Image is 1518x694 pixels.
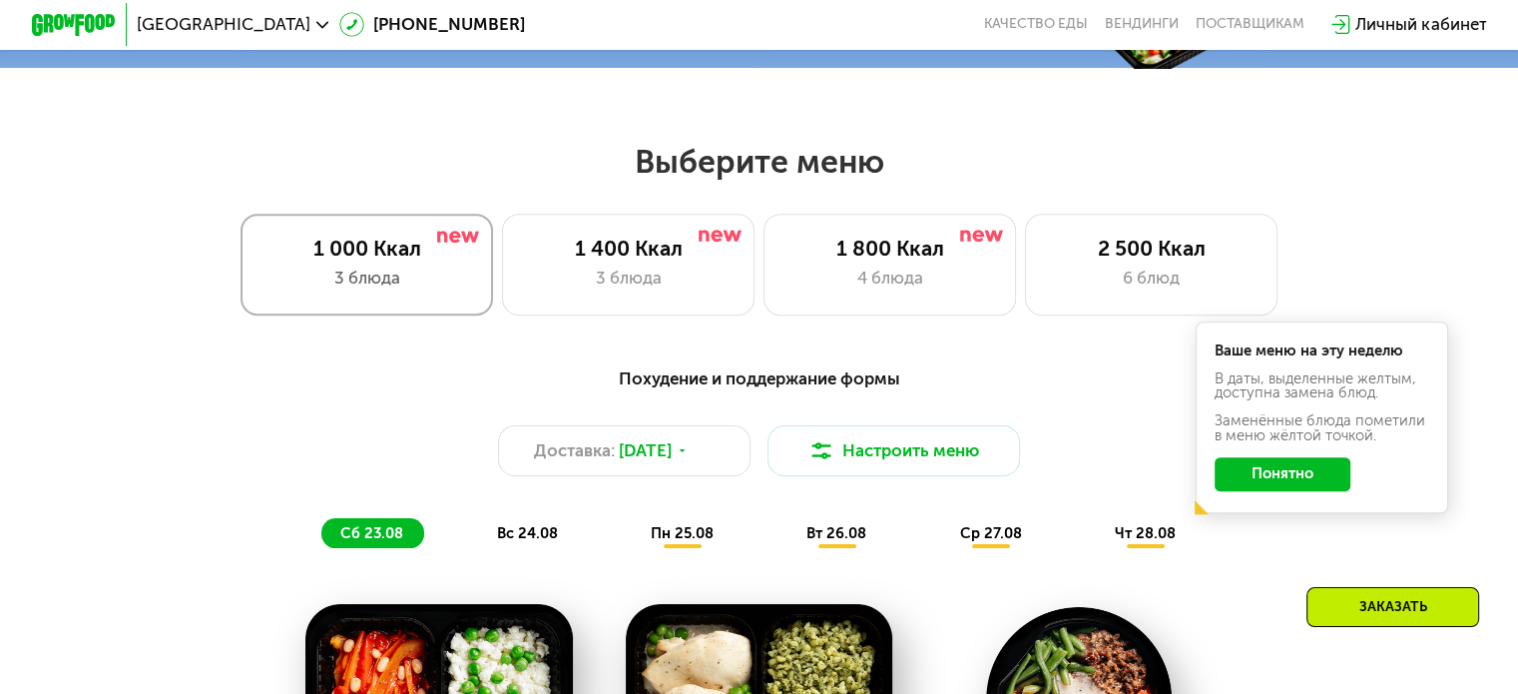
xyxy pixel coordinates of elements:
span: сб 23.08 [340,524,403,542]
span: [DATE] [619,438,672,463]
div: Заменённые блюда пометили в меню жёлтой точкой. [1215,413,1430,443]
button: Настроить меню [767,425,1021,476]
div: Похудение и поддержание формы [135,365,1383,391]
span: пн 25.08 [651,524,714,542]
a: [PHONE_NUMBER] [339,12,525,37]
a: Качество еды [984,16,1088,33]
span: Доставка: [534,438,615,463]
div: 1 400 Ккал [524,236,733,261]
h2: Выберите меню [68,142,1451,182]
div: 6 блюд [1047,266,1256,291]
div: Ваше меню на эту неделю [1215,344,1430,358]
span: ср 27.08 [959,524,1021,542]
a: Вендинги [1105,16,1179,33]
div: 3 блюда [262,266,471,291]
div: В даты, выделенные желтым, доступна замена блюд. [1215,371,1430,401]
div: 3 блюда [524,266,733,291]
div: 1 000 Ккал [262,236,471,261]
div: 2 500 Ккал [1047,236,1256,261]
div: 4 блюда [785,266,994,291]
span: [GEOGRAPHIC_DATA] [137,16,310,33]
div: Заказать [1306,587,1479,627]
span: вт 26.08 [806,524,866,542]
span: чт 28.08 [1115,524,1176,542]
div: Личный кабинет [1355,12,1486,37]
div: поставщикам [1196,16,1304,33]
div: 1 800 Ккал [785,236,994,261]
button: Понятно [1215,457,1350,491]
span: вс 24.08 [496,524,557,542]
